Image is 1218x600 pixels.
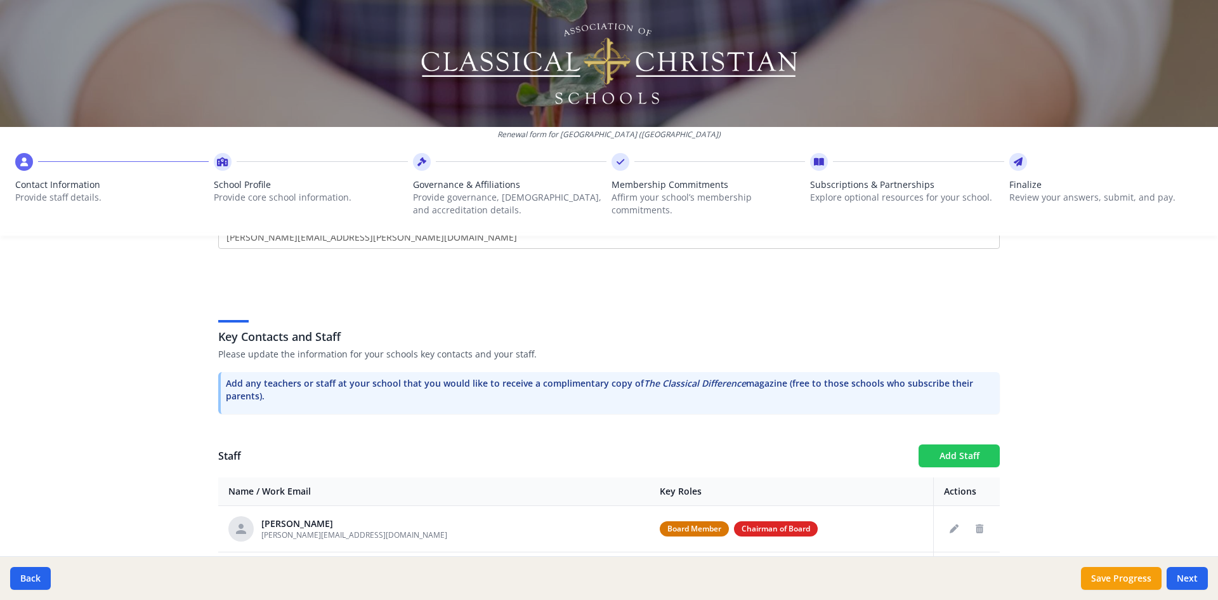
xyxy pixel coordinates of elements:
[810,178,1004,191] span: Subscriptions & Partnerships
[15,178,209,191] span: Contact Information
[413,191,606,217] p: Provide governance, [DEMOGRAPHIC_DATA], and accreditation details.
[969,519,990,539] button: Delete staff
[810,191,1004,204] p: Explore optional resources for your school.
[612,178,805,191] span: Membership Commitments
[419,19,799,108] img: Logo
[261,517,447,530] div: [PERSON_NAME]
[660,521,729,537] span: Board Member
[218,328,1000,345] h3: Key Contacts and Staff
[226,377,995,403] p: Add any teachers or staff at your school that you would like to receive a complimentary copy of m...
[261,530,447,540] span: [PERSON_NAME][EMAIL_ADDRESS][DOMAIN_NAME]
[218,348,1000,361] p: Please update the information for your schools key contacts and your staff.
[214,191,407,204] p: Provide core school information.
[644,377,746,389] i: The Classical Difference
[1167,567,1208,590] button: Next
[15,191,209,204] p: Provide staff details.
[1009,191,1203,204] p: Review your answers, submit, and pay.
[1081,567,1162,590] button: Save Progress
[944,519,964,539] button: Edit staff
[218,477,650,506] th: Name / Work Email
[1009,178,1203,191] span: Finalize
[10,567,51,590] button: Back
[650,477,934,506] th: Key Roles
[919,444,1000,467] button: Add Staff
[612,191,805,217] p: Affirm your school’s membership commitments.
[413,178,606,191] span: Governance & Affiliations
[934,477,1000,506] th: Actions
[734,521,818,537] span: Chairman of Board
[218,448,908,463] h1: Staff
[214,178,407,191] span: School Profile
